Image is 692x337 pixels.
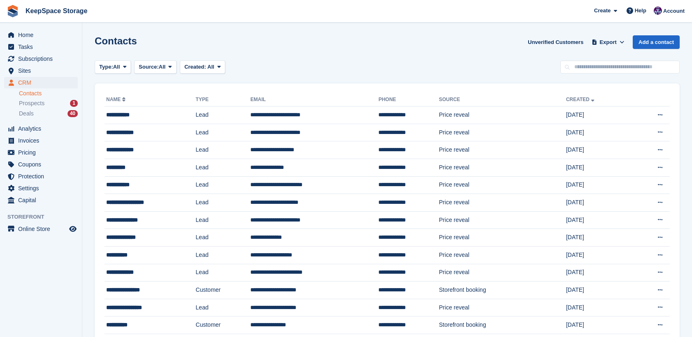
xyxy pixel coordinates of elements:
[566,316,632,334] td: [DATE]
[139,63,158,71] span: Source:
[439,316,566,334] td: Storefront booking
[196,229,250,247] td: Lead
[566,246,632,264] td: [DATE]
[566,229,632,247] td: [DATE]
[18,135,68,146] span: Invoices
[106,97,127,102] a: Name
[566,159,632,176] td: [DATE]
[4,135,78,146] a: menu
[566,211,632,229] td: [DATE]
[4,53,78,65] a: menu
[196,299,250,316] td: Lead
[4,77,78,88] a: menu
[99,63,113,71] span: Type:
[113,63,120,71] span: All
[600,38,617,46] span: Export
[196,93,250,106] th: Type
[439,159,566,176] td: Price reveal
[250,93,378,106] th: Email
[18,53,68,65] span: Subscriptions
[95,35,137,46] h1: Contacts
[18,65,68,76] span: Sites
[439,229,566,247] td: Price reveal
[18,41,68,53] span: Tasks
[196,124,250,141] td: Lead
[566,141,632,159] td: [DATE]
[19,99,44,107] span: Prospects
[18,159,68,170] span: Coupons
[566,194,632,212] td: [DATE]
[7,213,82,221] span: Storefront
[378,93,439,106] th: Phone
[439,299,566,316] td: Price reveal
[4,182,78,194] a: menu
[439,176,566,194] td: Price reveal
[566,124,632,141] td: [DATE]
[4,171,78,182] a: menu
[566,264,632,282] td: [DATE]
[4,147,78,158] a: menu
[18,171,68,182] span: Protection
[566,106,632,124] td: [DATE]
[439,264,566,282] td: Price reveal
[196,316,250,334] td: Customer
[566,97,596,102] a: Created
[439,194,566,212] td: Price reveal
[19,109,78,118] a: Deals 40
[196,264,250,282] td: Lead
[18,29,68,41] span: Home
[196,246,250,264] td: Lead
[196,106,250,124] td: Lead
[4,194,78,206] a: menu
[439,211,566,229] td: Price reveal
[18,77,68,88] span: CRM
[566,282,632,299] td: [DATE]
[439,282,566,299] td: Storefront booking
[439,246,566,264] td: Price reveal
[633,35,680,49] a: Add a contact
[566,176,632,194] td: [DATE]
[18,123,68,134] span: Analytics
[68,110,78,117] div: 40
[654,7,662,15] img: Charlotte Jobling
[7,5,19,17] img: stora-icon-8386f47178a22dfd0bd8f6a31ec36ba5ce8667c1dd55bd0f319d3a0aa187defe.svg
[70,100,78,107] div: 1
[4,159,78,170] a: menu
[524,35,587,49] a: Unverified Customers
[4,29,78,41] a: menu
[134,60,177,74] button: Source: All
[18,194,68,206] span: Capital
[439,124,566,141] td: Price reveal
[18,223,68,235] span: Online Store
[439,106,566,124] td: Price reveal
[4,123,78,134] a: menu
[18,182,68,194] span: Settings
[566,299,632,316] td: [DATE]
[439,93,566,106] th: Source
[196,211,250,229] td: Lead
[590,35,626,49] button: Export
[22,4,91,18] a: KeepSpace Storage
[207,64,214,70] span: All
[594,7,610,15] span: Create
[19,90,78,97] a: Contacts
[95,60,131,74] button: Type: All
[196,282,250,299] td: Customer
[196,141,250,159] td: Lead
[18,147,68,158] span: Pricing
[159,63,166,71] span: All
[663,7,685,15] span: Account
[180,60,225,74] button: Created: All
[196,194,250,212] td: Lead
[19,99,78,108] a: Prospects 1
[4,41,78,53] a: menu
[19,110,34,118] span: Deals
[4,65,78,76] a: menu
[196,159,250,176] td: Lead
[68,224,78,234] a: Preview store
[635,7,646,15] span: Help
[184,64,206,70] span: Created:
[439,141,566,159] td: Price reveal
[196,176,250,194] td: Lead
[4,223,78,235] a: menu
